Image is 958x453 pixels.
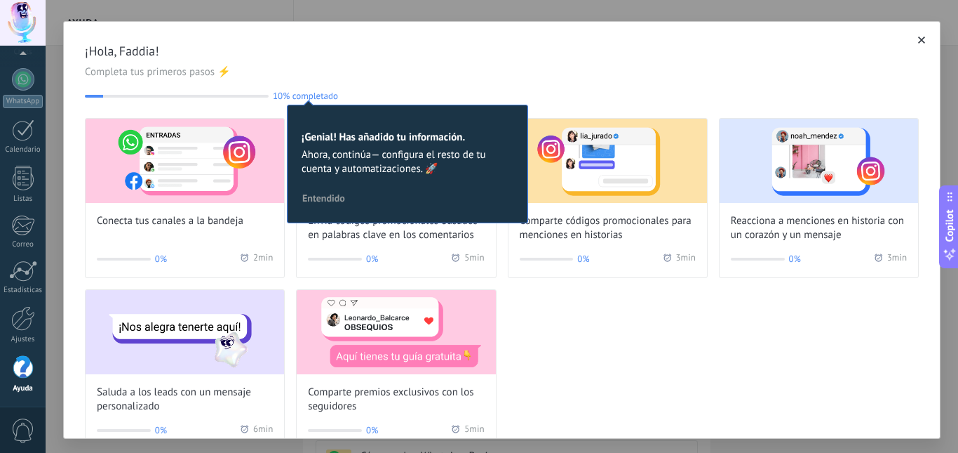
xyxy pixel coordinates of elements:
div: Calendario [3,145,43,155]
button: Entendido [296,188,351,209]
span: Comparte premios exclusivos con los seguidores [308,386,484,414]
span: Envía códigos promocionales basados en palabras clave en los comentarios [308,214,484,242]
img: React to story mentions with a heart and personalized message [720,119,918,203]
div: Listas [3,195,43,204]
span: 2 min [253,252,273,266]
h2: ¡Genial! Has añadido tu información. [302,131,513,144]
span: 10% completado [273,91,338,101]
div: Ajustes [3,335,43,344]
div: WhatsApp [3,95,43,108]
span: ¡Hola, Faddia! [85,43,919,60]
span: Copilot [943,209,957,242]
span: 5 min [464,424,484,438]
span: 3 min [887,252,907,266]
span: Entendido [302,193,345,203]
span: 3 min [676,252,696,266]
span: Reacciona a menciones en historia con un corazón y un mensaje [731,214,907,242]
span: 0% [155,424,167,438]
span: Comparte códigos promocionales para menciones en historias [520,214,696,242]
span: 6 min [253,424,273,438]
span: Ahora, continúa— configura el resto de tu cuenta y automatizaciones. 🚀 [302,148,513,176]
img: Share promo codes for story mentions [508,119,707,203]
div: Ayuda [3,384,43,393]
span: 0% [155,252,167,266]
span: Saluda a los leads con un mensaje personalizado [97,386,273,414]
img: Connect your channels to the inbox [86,119,284,203]
div: Estadísticas [3,286,43,295]
span: 0% [366,424,378,438]
span: Conecta tus canales a la bandeja [97,214,243,228]
img: Greet leads with a custom message (Wizard onboarding modal) [86,290,284,374]
span: 0% [577,252,589,266]
span: 5 min [464,252,484,266]
span: 0% [366,252,378,266]
span: 0% [789,252,801,266]
div: Correo [3,240,43,249]
img: Share exclusive rewards with followers [297,290,495,374]
span: Completa tus primeros pasos ⚡ [85,65,919,79]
